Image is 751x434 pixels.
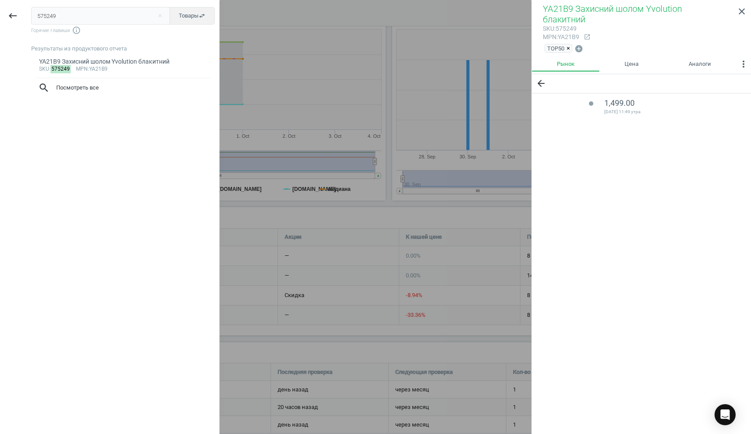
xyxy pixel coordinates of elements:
mark: 575249 [51,65,71,73]
a: Рынок [532,57,599,72]
input: Введите артикул или название продукта [31,7,170,25]
div: YA21B9 Захисний шолом Yvolution блакитний [39,57,207,66]
span: [DATE] 11:49 утра [604,109,729,115]
span: 1,499.00 [604,98,635,108]
button: Close [153,12,166,20]
a: Цена [599,57,664,72]
div: : YA21B9 [543,33,579,41]
span: TOP50 [547,44,564,52]
i: add_circle [574,44,583,53]
div: : :YA21B9 [39,66,207,73]
i: keyboard_backspace [7,11,18,21]
span: Посмотреть все [38,82,208,93]
div: : 575249 [543,25,579,33]
button: × [567,44,572,52]
i: swap_horiz [199,12,206,19]
i: lens [589,101,594,106]
button: more_vert [736,57,751,74]
span: YA21B9 Захисний шолом Yvolution блакитний [543,4,682,25]
a: open_in_new [579,33,591,41]
a: Аналоги [664,57,736,72]
div: Open Intercom Messenger [715,404,736,425]
i: info_outline [72,26,81,35]
i: more_vert [738,59,749,69]
span: Товары [179,12,206,20]
button: arrow_back [532,74,550,93]
button: Товарыswap_horiz [170,7,215,25]
span: Горячие главиши [31,26,215,35]
span: mpn [543,33,556,40]
i: search [38,82,50,93]
span: sku [39,66,49,72]
span: sku [543,25,554,32]
span: × [567,45,570,52]
i: close [737,6,747,17]
span: mpn [76,66,88,72]
div: Результаты из продуктового отчета [31,45,219,53]
button: add_circle [574,44,584,54]
i: open_in_new [584,33,591,40]
button: searchПосмотреть все [31,78,215,97]
i: arrow_back [536,78,546,89]
button: keyboard_backspace [3,6,23,26]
